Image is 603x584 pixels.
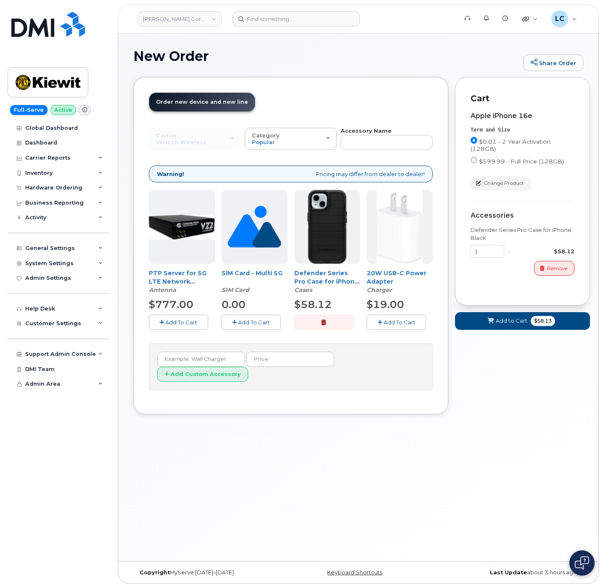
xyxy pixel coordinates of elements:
input: $0.01 - 2 Year Activation (128GB) [471,137,477,144]
em: Charger [367,286,392,294]
div: Accessories [471,212,574,219]
em: SIM Card [222,286,249,294]
span: Add To Cart [383,319,415,326]
div: Defender Series Pro Case for iPhone Black [294,269,360,294]
em: Antenna [149,286,176,294]
span: $58.12 [294,298,332,310]
em: Cases [294,286,312,294]
strong: Copyright [140,569,170,576]
strong: Last Update [490,569,527,576]
div: x [504,247,514,255]
img: apple20w.jpg [377,190,423,264]
input: Price [246,352,334,367]
span: $19.00 [367,298,404,310]
span: Order new device and new line [156,99,248,105]
div: $58.12 [514,247,574,255]
span: $58.13 [531,316,555,326]
span: Add to Cart [496,317,527,325]
span: $777.00 [149,298,193,310]
button: Add To Cart [149,315,208,329]
p: Cart [471,92,574,105]
span: Add To Cart [165,319,197,326]
div: Term and Size [471,126,574,134]
div: Apple iPhone 16e [471,112,574,120]
img: Casa_Sysem.png [149,215,215,240]
span: Category [252,132,280,139]
a: 20W USB-C Power Adapter [367,269,426,285]
a: Defender Series Pro Case for iPhone Black [294,269,360,294]
button: Change Product [471,176,531,191]
div: SIM Card - Multi 5G [222,269,288,294]
input: $599.99 - Full Price (128GB) [471,157,477,163]
div: Pricing may differ from dealer to dealer! [149,166,433,183]
img: defenderiphone14.png [307,190,347,264]
button: Category Popular [245,128,337,150]
button: Add To Cart [222,315,281,329]
a: SIM Card - Multi 5G [222,269,283,277]
div: about 3 hours ago [433,569,583,576]
div: 20W USB-C Power Adapter [367,269,433,294]
button: Add To Cart [367,315,426,329]
a: PTP Server for 5G LTE Network Extender 4/4G LTE Network Extender 3 [149,269,214,302]
img: Open chat [575,556,589,570]
div: PTP Server for 5G LTE Network Extender 4/4G LTE Network Extender 3 [149,269,215,294]
span: Remove [547,265,567,272]
strong: Accessory Name [341,127,391,134]
span: 0.00 [222,298,246,310]
span: Popular [252,139,275,145]
div: MyServe [DATE]–[DATE] [133,569,283,576]
a: Keyboard Shortcuts [327,569,382,576]
span: $0.01 - 2 Year Activation (128GB) [471,138,550,152]
button: Add to Cart $58.13 [455,312,590,329]
span: Change Product [484,179,524,187]
h1: New Order [133,49,519,63]
button: Add Custom Accessory [157,367,248,382]
a: Share Order [524,55,583,71]
div: Defender Series Pro Case for iPhone Black [471,226,574,242]
span: Add To Cart [238,319,270,326]
img: no_image_found-2caef05468ed5679b831cfe6fc140e25e0c280774317ffc20a367ab7fd17291e.png [227,190,281,264]
input: Example: Wall Charger [157,352,245,367]
button: Remove [534,261,574,276]
strong: Warning! [157,170,184,178]
span: $599.99 - Full Price (128GB) [479,158,564,165]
